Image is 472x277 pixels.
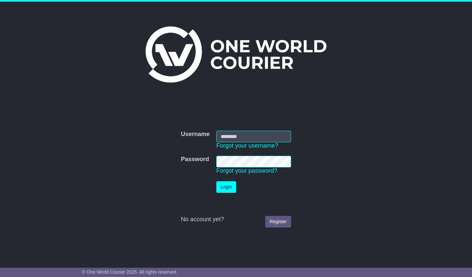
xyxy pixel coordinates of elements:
span: © One World Courier 2025. All rights reserved. [82,269,178,275]
a: Forgot your password? [216,167,277,174]
button: Login [216,181,236,193]
a: Register [265,216,291,227]
img: One World [146,26,326,83]
label: Password [181,156,209,163]
label: Username [181,131,210,138]
div: No account yet? [181,216,291,223]
a: Forgot your username? [216,142,278,149]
